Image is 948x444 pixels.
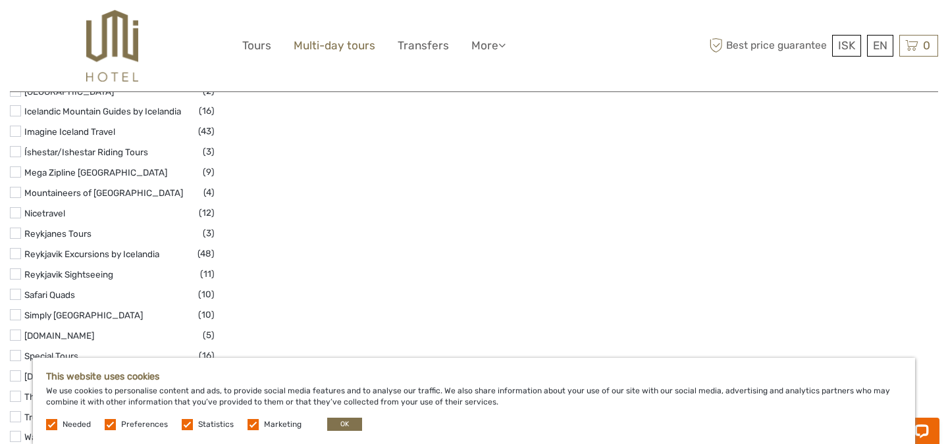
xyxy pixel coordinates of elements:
[197,246,215,261] span: (48)
[24,269,113,280] a: Reykjavik Sightseeing
[24,147,148,157] a: Íshestar/Ishestar Riding Tours
[867,35,893,57] div: EN
[24,187,183,198] a: Mountaineers of [GEOGRAPHIC_DATA]
[24,208,65,218] a: Nicetravel
[151,20,167,36] button: Open LiveChat chat widget
[86,10,138,82] img: 526-1e775aa5-7374-4589-9d7e-5793fb20bdfc_logo_big.jpg
[198,287,215,302] span: (10)
[471,36,506,55] a: More
[706,35,829,57] span: Best price guarantee
[199,205,215,220] span: (12)
[198,124,215,139] span: (43)
[921,39,932,52] span: 0
[198,307,215,322] span: (10)
[203,226,215,241] span: (3)
[24,249,159,259] a: Reykjavik Excursions by Icelandia
[24,167,167,178] a: Mega Zipline [GEOGRAPHIC_DATA]
[838,39,855,52] span: ISK
[203,164,215,180] span: (9)
[24,289,75,300] a: Safari Quads
[327,418,362,431] button: OK
[198,419,234,430] label: Statistics
[24,126,115,137] a: Imagine Iceland Travel
[264,419,302,430] label: Marketing
[24,106,181,116] a: Icelandic Mountain Guides by Icelandia
[24,412,92,422] a: Troll Expeditions
[398,36,449,55] a: Transfers
[242,36,271,55] a: Tours
[24,371,94,382] a: [DOMAIN_NAME]
[24,432,151,442] a: Wake Up [GEOGRAPHIC_DATA]
[203,185,215,200] span: (4)
[63,419,91,430] label: Needed
[199,348,215,363] span: (16)
[121,419,168,430] label: Preferences
[33,358,915,444] div: We use cookies to personalise content and ads, to provide social media features and to analyse ou...
[24,228,92,239] a: Reykjanes Tours
[199,103,215,118] span: (16)
[24,86,114,97] a: [GEOGRAPHIC_DATA]
[18,23,149,34] p: Chat now
[46,371,902,382] h5: This website uses cookies
[203,144,215,159] span: (3)
[24,351,78,361] a: Special Tours
[200,266,215,282] span: (11)
[24,330,94,341] a: [DOMAIN_NAME]
[294,36,375,55] a: Multi-day tours
[24,391,157,402] a: The Lava Tunnel (Raufarhóll ehf)
[203,328,215,343] span: (5)
[24,310,143,320] a: Simply [GEOGRAPHIC_DATA]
